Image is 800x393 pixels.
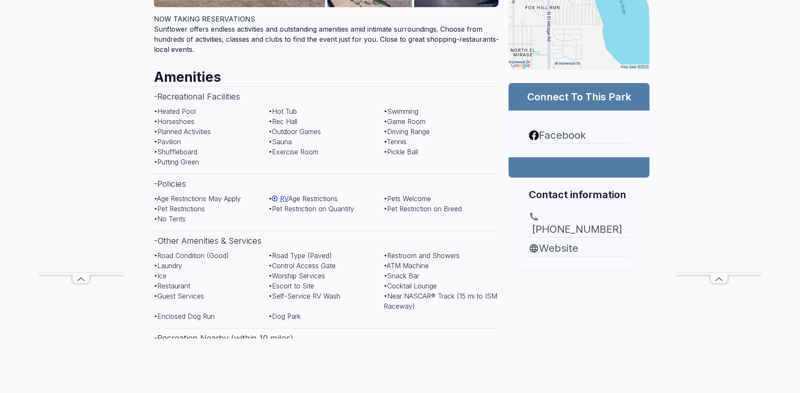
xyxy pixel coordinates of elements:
[154,215,186,223] span: • No Tents
[384,107,418,116] span: • Swimming
[154,15,255,23] span: NOW TAKING RESERVATIONS
[384,117,426,126] span: • Game Room
[269,137,292,146] span: • Sauna
[269,205,354,213] span: • Pet Restriction on Quantity
[269,282,314,290] span: • Escort to Site
[384,194,431,203] span: • Pets Welcome
[154,86,499,106] h3: - Recreational Facilities
[384,127,430,136] span: • Driving Range
[154,194,241,203] span: • Age Restrictions May Apply
[154,282,190,290] span: • Restaurant
[154,261,182,270] span: • Laundry
[154,14,499,54] div: Sunflower offers endless activities and outstanding amenities amid intimate surroundings. Choose ...
[269,272,325,280] span: • Worship Services
[269,117,297,126] span: • Rec Hall
[154,312,215,320] span: • Enclosed Dog Run
[384,292,497,310] span: • Near NASCAR® Track (15 mi to ISM Raceway)
[269,107,297,116] span: • Hot Tub
[154,272,167,280] span: • Ice
[269,292,340,300] span: • Self-Service RV Wash
[154,328,499,348] h3: - Recreation Nearby (within 10 miles)
[272,194,288,203] a: RV
[384,137,407,146] span: • Tennis
[39,20,123,273] iframe: Advertisement
[269,312,301,320] span: • Dog Park
[154,137,181,146] span: • Pavilion
[154,251,229,260] span: • Road Condition (Good)
[188,339,612,391] iframe: Advertisement
[269,127,321,136] span: • Outdoor Games
[529,212,629,237] a: [PHONE_NUMBER]
[154,205,205,213] span: • Pet Restrictions
[154,158,199,166] span: • Putting Green
[154,61,499,86] h2: Amenities
[154,292,204,300] span: • Guest Services
[154,107,196,116] span: • Heated Pool
[154,117,194,126] span: • Horseshoes
[384,282,437,290] span: • Cocktail Lounge
[529,128,629,143] a: Facebook
[269,148,318,156] span: • Exercise Room
[154,231,499,250] h3: - Other Amenities & Services
[509,270,649,375] iframe: Advertisement
[384,205,462,213] span: • Pet Restriction on Breed
[384,261,429,270] span: • ATM Machine
[384,148,418,156] span: • Pickle Ball
[269,261,336,270] span: • Control Access Gate
[269,251,332,260] span: • Road Type (Paved)
[519,90,639,104] h2: Connect To This Park
[529,241,629,256] a: Website
[269,194,338,203] span: • Age Restrictions
[384,272,419,280] span: • Snack Bar
[154,148,197,156] span: • Shuffleboard
[280,194,288,203] span: RV
[154,127,211,136] span: • Planned Activities
[384,251,460,260] span: • Restroom and Showers
[154,174,499,194] h3: - Policies
[677,20,761,273] iframe: Advertisement
[529,188,629,202] h2: Contact information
